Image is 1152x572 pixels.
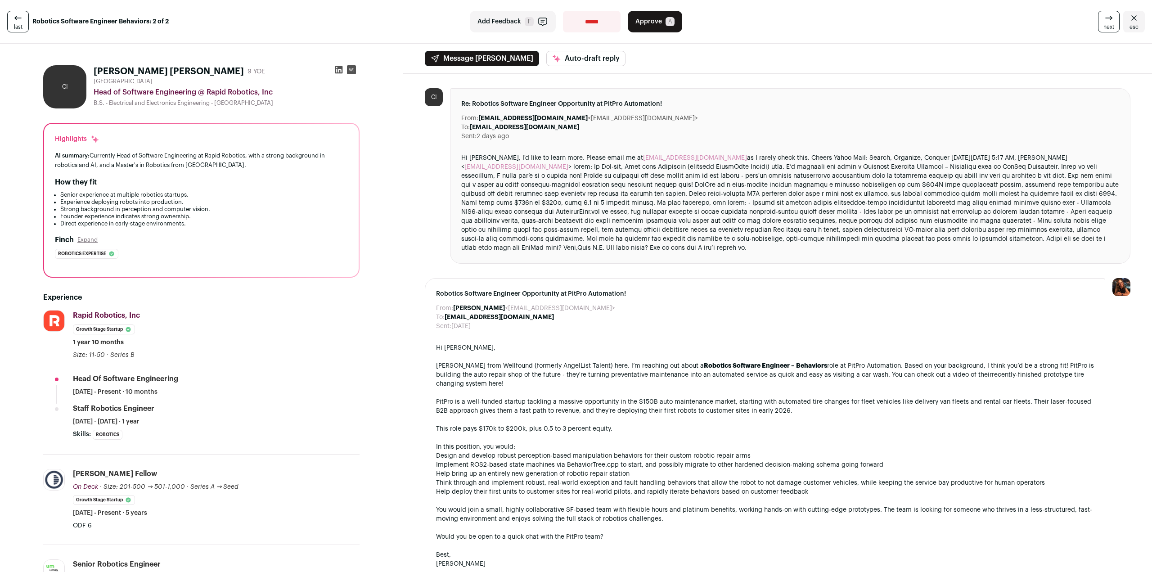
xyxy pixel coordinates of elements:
span: Rapid Robotics, Inc [73,312,140,319]
span: [DATE] - Present · 5 years [73,509,147,518]
li: Help bring up an entirely new generation of robotic repair station [436,469,1094,478]
dd: <[EMAIL_ADDRESS][DOMAIN_NAME]> [478,114,698,123]
div: Would you be open to a quick chat with the PitPro team? [436,532,1094,541]
div: Best, [436,550,1094,559]
span: A [666,17,675,26]
span: Skills: [73,430,91,439]
div: B.S. - Electrical and Electronics Engineering - [GEOGRAPHIC_DATA] [94,99,360,107]
h2: How they fit [55,177,97,188]
span: · [187,482,189,491]
a: [EMAIL_ADDRESS][DOMAIN_NAME] [643,155,747,161]
li: Founder experience indicates strong ownership. [60,213,348,220]
button: Approve A [628,11,682,32]
div: Senior Robotics Engineer [73,559,161,569]
img: 7beca16d1c0566526883af38d4a201639dbce81a00806115cb628f6659e278ad.png [44,311,64,331]
a: Close [1123,11,1145,32]
div: [PERSON_NAME] from Wellfound (formerly AngelList Talent) here. I’m reaching out about a role at P... [436,361,1094,388]
div: [PERSON_NAME] [436,559,1094,568]
b: [EMAIL_ADDRESS][DOMAIN_NAME] [478,115,588,122]
span: Add Feedback [477,17,521,26]
dt: From: [461,114,478,123]
img: 13968079-medium_jpg [1112,278,1130,296]
strong: Robotics Software Engineer – Behaviors [704,363,827,369]
button: Message [PERSON_NAME] [425,51,539,66]
span: [GEOGRAPHIC_DATA] [94,78,153,85]
span: esc [1129,23,1138,31]
div: Staff Robotics Engineer [73,404,154,414]
div: CI [43,65,86,108]
span: [DATE] - [DATE] · 1 year [73,417,139,426]
li: Strong background in perception and computer vision. [60,206,348,213]
li: Direct experience in early-stage environments. [60,220,348,227]
div: PitPro is a well-funded startup tackling a massive opportunity in the $150B auto maintenance mark... [436,397,1094,415]
span: Robotics Software Engineer Opportunity at PitPro Automation! [436,289,1094,298]
p: ODF 6 [73,521,360,530]
div: [PERSON_NAME] Fellow [73,469,157,479]
dt: To: [461,123,470,132]
button: Add Feedback F [470,11,556,32]
dd: [DATE] [451,322,471,331]
h1: [PERSON_NAME] [PERSON_NAME] [94,65,244,78]
span: Size: 11-50 [73,352,105,358]
dt: Sent: [436,322,451,331]
a: next [1098,11,1120,32]
div: Hi [PERSON_NAME], I'd like to learn more. Please email me at as I rarely check this. Cheers Yahoo... [461,153,1119,252]
span: Series B [110,352,135,358]
dd: 2 days ago [477,132,509,141]
b: [EMAIL_ADDRESS][DOMAIN_NAME] [445,314,554,320]
div: Hi [PERSON_NAME], [436,343,1094,352]
div: Highlights [55,135,99,144]
h2: Experience [43,292,360,303]
div: You would join a small, highly collaborative SF-based team with flexible hours and platinum benef... [436,505,1094,523]
li: Growth Stage Startup [73,324,135,334]
li: Design and develop robust perception-based manipulation behaviors for their custom robotic repair... [436,451,1094,460]
li: Growth Stage Startup [73,495,135,505]
div: This role pays $170k to $200k, plus 0.5 to 3 percent equity. [436,424,1094,433]
li: Senior experience at multiple robotics startups. [60,191,348,198]
span: AI summary: [55,153,90,158]
span: last [14,23,22,31]
span: Approve [635,17,662,26]
span: Robotics expertise [58,249,106,258]
span: Series A → Seed [190,484,239,490]
dt: Sent: [461,132,477,141]
div: Currently Head of Software Engineering at Rapid Robotics, with a strong background in robotics an... [55,151,348,170]
span: · [107,351,108,360]
div: Head of Software Engineering [73,374,178,384]
span: next [1103,23,1114,31]
button: Auto-draft reply [546,51,625,66]
span: F [525,17,534,26]
span: Re: Robotics Software Engineer Opportunity at PitPro Automation! [461,99,1119,108]
li: Robotics [93,430,122,440]
div: CI [425,88,443,106]
img: 523b37ef163af226cfd62b34fffddffe141e94d71627871f53d3bded3b87d781.jpg [44,469,64,490]
li: Experience deploying robots into production. [60,198,348,206]
b: [EMAIL_ADDRESS][DOMAIN_NAME] [470,124,579,131]
li: Implement ROS2-based state machines via BehaviorTree.cpp to start, and possibly migrate to other ... [436,460,1094,469]
li: Help deploy their first units to customer sites for real-world pilots, and rapidly iterate behavi... [436,487,1094,496]
div: Head of Software Engineering @ Rapid Robotics, Inc [94,87,360,98]
dt: From: [436,304,453,313]
dd: <[EMAIL_ADDRESS][DOMAIN_NAME]> [453,304,615,313]
div: 9 YOE [247,67,265,76]
span: [DATE] - Present · 10 months [73,387,157,396]
span: · Size: 201-500 → 501-1,000 [100,484,185,490]
strong: Robotics Software Engineer Behaviors: 2 of 2 [32,17,169,26]
h2: Finch [55,234,74,245]
button: Expand [77,236,98,243]
b: [PERSON_NAME] [453,305,505,311]
div: In this position, you would: [436,442,1094,451]
li: Think through and implement robust, real-world exception and fault handling behaviors that allow ... [436,478,1094,487]
span: On Deck [73,484,98,490]
a: [EMAIL_ADDRESS][DOMAIN_NAME] [464,164,568,170]
dt: To: [436,313,445,322]
a: last [7,11,29,32]
span: 1 year 10 months [73,338,124,347]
